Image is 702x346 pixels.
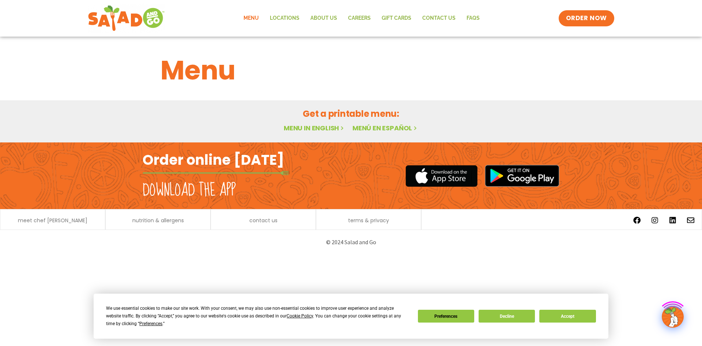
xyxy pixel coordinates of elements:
[161,107,541,120] h2: Get a printable menu:
[18,218,87,223] a: meet chef [PERSON_NAME]
[284,123,345,133] a: Menu in English
[418,310,474,323] button: Preferences
[94,294,608,339] div: Cookie Consent Prompt
[376,10,417,27] a: GIFT CARDS
[417,10,461,27] a: Contact Us
[161,51,541,90] h1: Menu
[539,310,596,323] button: Accept
[249,218,278,223] a: contact us
[139,321,162,326] span: Preferences
[352,123,418,133] a: Menú en español
[479,310,535,323] button: Decline
[305,10,343,27] a: About Us
[106,305,409,328] div: We use essential cookies to make our site work. With your consent, we may also use non-essential ...
[88,4,165,33] img: new-SAG-logo-768×292
[143,180,236,201] h2: Download the app
[132,218,184,223] a: nutrition & allergens
[343,10,376,27] a: Careers
[485,165,559,187] img: google_play
[461,10,485,27] a: FAQs
[348,218,389,223] a: terms & privacy
[143,171,289,175] img: fork
[287,313,313,319] span: Cookie Policy
[264,10,305,27] a: Locations
[405,164,478,188] img: appstore
[238,10,485,27] nav: Menu
[238,10,264,27] a: Menu
[146,237,556,247] p: © 2024 Salad and Go
[559,10,614,26] a: ORDER NOW
[566,14,607,23] span: ORDER NOW
[143,151,284,169] h2: Order online [DATE]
